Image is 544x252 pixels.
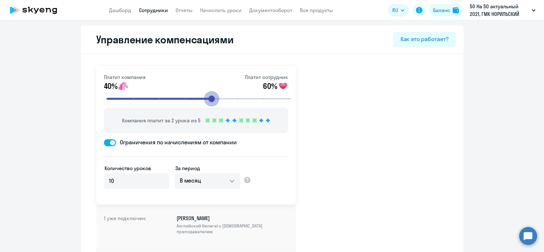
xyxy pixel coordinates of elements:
[122,117,200,124] p: Компания платит за 2 урока из 5
[388,4,409,17] button: RU
[467,3,539,18] button: 50 На 50 актуальный 2021, ГМК НОРИЛЬСКИЙ НИКЕЛЬ, ПАО
[175,164,200,172] label: За период
[400,35,448,43] div: Как это работает?
[263,81,277,91] span: 60%
[139,7,168,13] a: Сотрудники
[177,215,288,234] p: [PERSON_NAME]
[118,81,128,91] img: smile
[104,81,118,91] span: 40%
[109,7,131,13] a: Дашборд
[104,215,155,240] h4: 1 уже подключен:
[300,7,333,13] a: Все продукты
[116,138,237,147] span: Ограничения по начислениям от компании
[278,81,288,91] img: smile
[249,7,292,13] a: Документооборот
[429,4,463,17] button: Балансbalance
[392,6,398,14] span: RU
[433,6,450,14] div: Баланс
[89,33,234,46] h2: Управление компенсациями
[453,7,459,13] img: balance
[176,7,192,13] a: Отчеты
[104,73,146,81] p: Платит компания
[200,7,242,13] a: Начислить уроки
[393,32,455,47] button: Как это работает?
[470,3,529,18] p: 50 На 50 актуальный 2021, ГМК НОРИЛЬСКИЙ НИКЕЛЬ, ПАО
[177,223,288,234] span: Английский General с [DEMOGRAPHIC_DATA] преподавателем
[245,73,288,81] p: Платит сотрудник
[105,164,151,172] label: Количество уроков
